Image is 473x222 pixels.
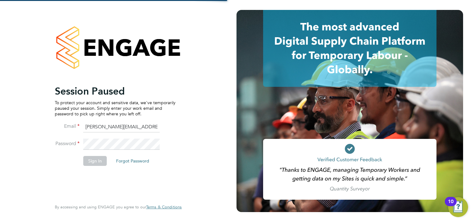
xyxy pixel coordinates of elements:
label: Password [55,140,80,147]
h2: Session Paused [55,85,176,97]
button: Forgot Password [111,156,154,166]
button: Sign In [83,156,107,166]
div: 10 [448,202,453,210]
span: By accessing and using ENGAGE you agree to our [55,204,182,210]
label: Email [55,123,80,130]
button: Open Resource Center, 10 new notifications [448,197,468,217]
input: Enter your work email... [83,122,160,133]
p: To protect your account and sensitive data, we've temporarily paused your session. Simply enter y... [55,100,176,117]
a: Terms & Conditions [146,205,182,210]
